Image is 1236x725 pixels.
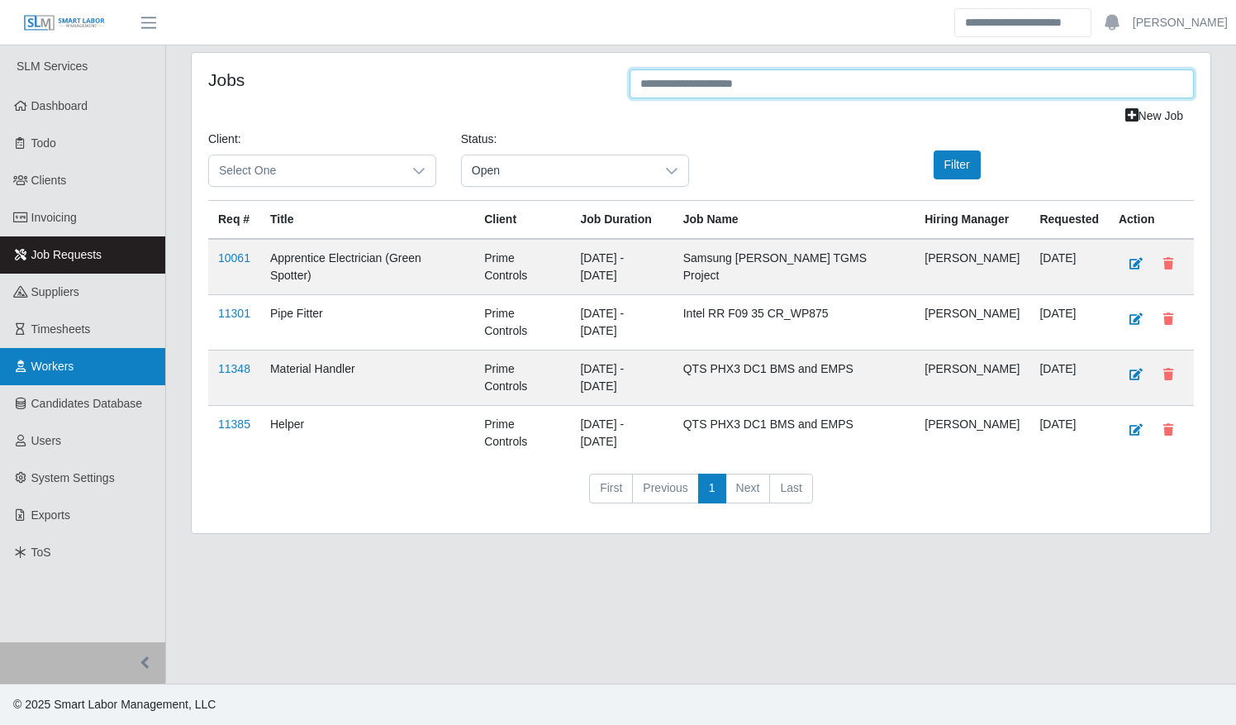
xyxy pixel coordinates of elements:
[915,201,1029,240] th: Hiring Manager
[209,155,402,186] span: Select One
[208,69,605,90] h4: Jobs
[673,295,915,351] td: Intel RR F09 35 CR_WP875
[31,471,115,484] span: System Settings
[31,99,88,112] span: Dashboard
[17,60,88,73] span: SLM Services
[218,251,250,265] a: 10061
[570,295,673,351] td: [DATE] - [DATE]
[474,295,570,351] td: Prime Controls
[260,239,474,295] td: Apprentice Electrician (Green Spotter)
[31,322,91,336] span: Timesheets
[474,239,570,295] td: Prime Controls
[218,307,250,320] a: 11301
[31,546,51,559] span: ToS
[208,131,241,148] label: Client:
[934,150,981,179] button: Filter
[461,131,497,148] label: Status:
[1029,295,1109,351] td: [DATE]
[260,406,474,461] td: Helper
[31,248,102,261] span: Job Requests
[915,351,1029,406] td: [PERSON_NAME]
[915,406,1029,461] td: [PERSON_NAME]
[698,474,726,503] a: 1
[570,406,673,461] td: [DATE] - [DATE]
[1029,351,1109,406] td: [DATE]
[260,295,474,351] td: Pipe Fitter
[31,136,56,150] span: Todo
[13,698,216,711] span: © 2025 Smart Labor Management, LLC
[474,351,570,406] td: Prime Controls
[260,201,474,240] th: Title
[31,397,143,410] span: Candidates Database
[208,201,260,240] th: Req #
[218,362,250,375] a: 11348
[462,155,655,186] span: Open
[1115,102,1194,131] a: New Job
[915,295,1029,351] td: [PERSON_NAME]
[1029,239,1109,295] td: [DATE]
[31,211,77,224] span: Invoicing
[1109,201,1194,240] th: Action
[31,360,74,373] span: Workers
[570,201,673,240] th: Job Duration
[31,174,67,187] span: Clients
[31,434,62,447] span: Users
[1029,201,1109,240] th: Requested
[1029,406,1109,461] td: [DATE]
[673,351,915,406] td: QTS PHX3 DC1 BMS and EMPS
[954,8,1091,37] input: Search
[260,351,474,406] td: Material Handler
[31,508,70,522] span: Exports
[218,417,250,431] a: 11385
[570,239,673,295] td: [DATE] - [DATE]
[673,239,915,295] td: Samsung [PERSON_NAME] TGMS Project
[570,351,673,406] td: [DATE] - [DATE]
[915,239,1029,295] td: [PERSON_NAME]
[673,406,915,461] td: QTS PHX3 DC1 BMS and EMPS
[474,201,570,240] th: Client
[208,474,1194,517] nav: pagination
[474,406,570,461] td: Prime Controls
[1133,14,1228,31] a: [PERSON_NAME]
[673,201,915,240] th: Job Name
[23,14,106,32] img: SLM Logo
[31,285,79,298] span: Suppliers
